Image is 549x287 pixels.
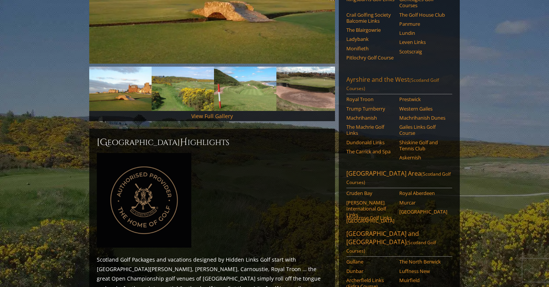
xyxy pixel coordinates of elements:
[346,229,452,257] a: [GEOGRAPHIC_DATA] and [GEOGRAPHIC_DATA](Scotland Golf Courses)
[399,106,447,112] a: Western Gailes
[399,12,447,18] a: The Golf House Club
[346,215,394,221] a: Montrose Golf Links
[399,154,447,161] a: Askernish
[346,27,394,33] a: The Blairgowrie
[399,21,447,27] a: Panmure
[346,75,452,94] a: Ayrshire and the West(Scotland Golf Courses)
[346,190,394,196] a: Cruden Bay
[399,277,447,283] a: Muirfield
[399,48,447,55] a: Scotscraig
[399,259,447,265] a: The North Berwick
[191,112,233,120] a: View Full Gallery
[346,169,452,188] a: [GEOGRAPHIC_DATA] Area(Scotland Golf Courses)
[346,12,394,24] a: Crail Golfing Society Balcomie Links
[399,268,447,274] a: Luffness New
[346,55,394,61] a: Pitlochry Golf Course
[399,209,447,215] a: [GEOGRAPHIC_DATA]
[399,115,447,121] a: Machrihanish Dunes
[346,115,394,121] a: Machrihanish
[346,148,394,154] a: The Carrick and Spa
[346,200,394,224] a: [PERSON_NAME] International Golf Links [GEOGRAPHIC_DATA]
[399,139,447,152] a: Shiskine Golf and Tennis Club
[346,36,394,42] a: Ladybank
[180,136,188,148] span: H
[399,190,447,196] a: Royal Aberdeen
[346,45,394,51] a: Monifieth
[346,106,394,112] a: Trump Turnberry
[399,30,447,36] a: Lundin
[346,139,394,145] a: Dundonald Links
[346,268,394,274] a: Dunbar
[399,124,447,136] a: Gailes Links Golf Course
[399,200,447,206] a: Murcar
[346,96,394,102] a: Royal Troon
[346,124,394,136] a: The Machrie Golf Links
[97,136,327,148] h2: [GEOGRAPHIC_DATA] ighlights
[346,259,394,265] a: Gullane
[399,96,447,102] a: Prestwick
[399,39,447,45] a: Leven Links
